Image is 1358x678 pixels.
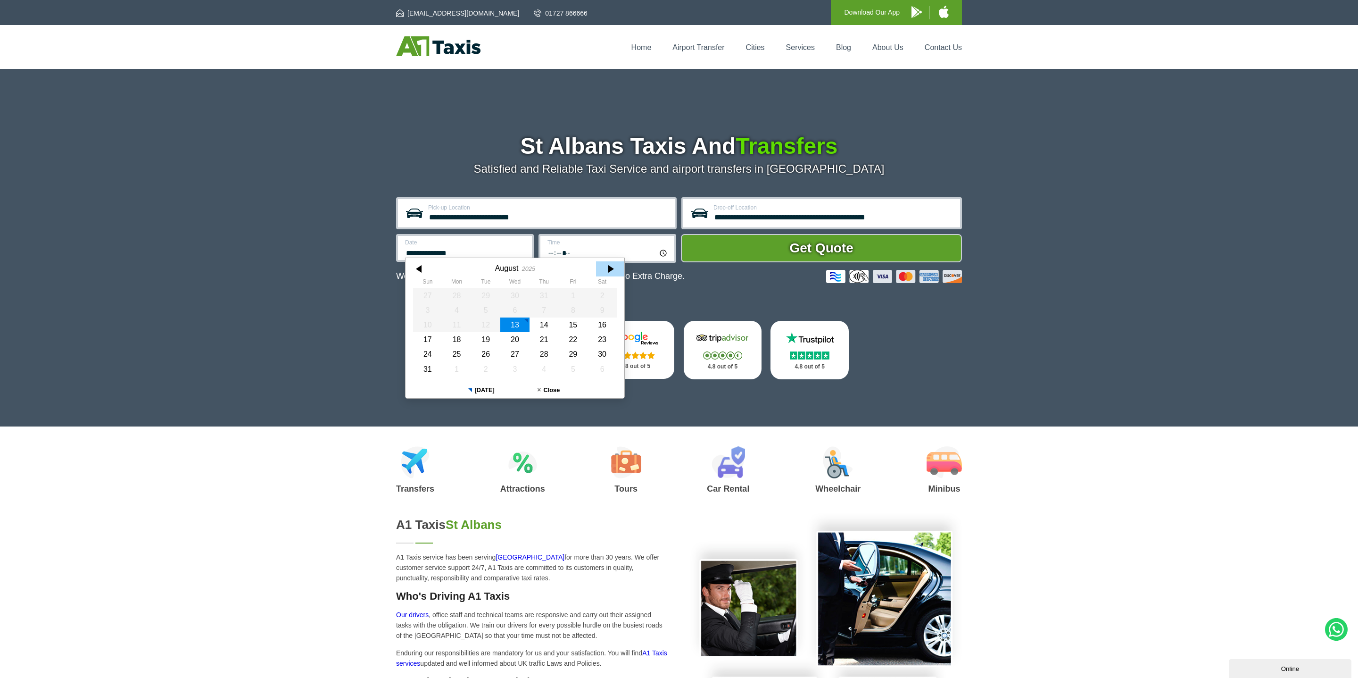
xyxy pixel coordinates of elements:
div: 27 July 2025 [413,288,442,303]
div: 03 August 2025 [413,303,442,318]
h2: A1 Taxis [396,518,668,532]
div: 11 August 2025 [442,318,472,332]
div: 03 September 2025 [500,362,530,377]
div: 24 August 2025 [413,347,442,361]
img: Google [607,331,664,345]
a: [EMAIL_ADDRESS][DOMAIN_NAME] [396,8,519,18]
div: 06 August 2025 [500,303,530,318]
div: 10 August 2025 [413,318,442,332]
label: Time [547,240,669,245]
th: Sunday [413,278,442,288]
iframe: chat widget [1229,657,1353,678]
div: 26 August 2025 [471,347,500,361]
div: 05 September 2025 [559,362,588,377]
div: 04 August 2025 [442,303,472,318]
th: Tuesday [471,278,500,288]
div: 06 September 2025 [588,362,617,377]
h3: Attractions [500,485,545,493]
a: Services [786,43,815,51]
div: 18 August 2025 [442,332,472,347]
h3: Minibus [927,485,962,493]
div: 2025 [522,265,535,272]
div: 02 September 2025 [471,362,500,377]
div: 31 August 2025 [413,362,442,377]
div: 20 August 2025 [500,332,530,347]
h3: Car Rental [707,485,749,493]
div: 23 August 2025 [588,332,617,347]
img: Tripadvisor [694,331,751,345]
th: Monday [442,278,472,288]
span: St Albans [446,518,502,532]
img: A1 Taxis iPhone App [939,6,949,18]
div: August [495,264,519,273]
th: Friday [559,278,588,288]
div: 30 August 2025 [588,347,617,361]
div: 29 July 2025 [471,288,500,303]
img: Stars [703,352,742,360]
p: Satisfied and Reliable Taxi Service and airport transfers in [GEOGRAPHIC_DATA] [396,162,962,176]
a: Our drivers [396,611,429,619]
img: Trustpilot [781,331,838,345]
div: 16 August 2025 [588,318,617,332]
div: 07 August 2025 [530,303,559,318]
p: Enduring our responsibilities are mandatory for us and your satisfaction. You will find updated a... [396,648,668,669]
th: Saturday [588,278,617,288]
h3: Wheelchair [815,485,861,493]
a: Tripadvisor Stars 4.8 out of 5 [684,321,762,379]
div: 14 August 2025 [530,318,559,332]
h3: Tours [611,485,641,493]
label: Date [405,240,526,245]
h3: Who's Driving A1 Taxis [396,590,668,603]
div: 01 September 2025 [442,362,472,377]
div: 05 August 2025 [471,303,500,318]
button: [DATE] [447,382,515,398]
div: 04 September 2025 [530,362,559,377]
div: 15 August 2025 [559,318,588,332]
p: Download Our App [844,7,900,18]
div: 09 August 2025 [588,303,617,318]
p: 4.8 out of 5 [781,361,838,373]
button: Get Quote [681,234,962,262]
h3: Transfers [396,485,434,493]
div: 21 August 2025 [530,332,559,347]
a: Cities [746,43,765,51]
img: Airport Transfers [401,446,430,478]
img: A1 Taxis St Albans LTD [396,36,480,56]
div: 02 August 2025 [588,288,617,303]
button: Close [515,382,582,398]
img: Car Rental [712,446,745,478]
a: 01727 866666 [534,8,588,18]
div: 22 August 2025 [559,332,588,347]
div: 25 August 2025 [442,347,472,361]
div: 27 August 2025 [500,347,530,361]
div: 01 August 2025 [559,288,588,303]
span: The Car at No Extra Charge. [577,271,685,281]
label: Pick-up Location [428,205,669,210]
a: Blog [836,43,851,51]
div: 30 July 2025 [500,288,530,303]
a: Home [631,43,652,51]
img: Minibus [927,446,962,478]
a: Airport Transfer [672,43,724,51]
div: 13 August 2025 [500,318,530,332]
span: Transfers [736,134,837,159]
th: Thursday [530,278,559,288]
div: 28 July 2025 [442,288,472,303]
div: 31 July 2025 [530,288,559,303]
div: 28 August 2025 [530,347,559,361]
a: Google Stars 4.8 out of 5 [596,321,675,379]
p: 4.8 out of 5 [694,361,752,373]
p: 4.8 out of 5 [607,360,664,372]
a: About Us [872,43,903,51]
img: Stars [790,352,829,360]
img: Tours [611,446,641,478]
img: Credit And Debit Cards [826,270,962,283]
a: A1 Taxis services [396,649,667,667]
div: 12 August 2025 [471,318,500,332]
img: Stars [616,352,655,359]
p: A1 Taxis service has been serving for more than 30 years. We offer customer service support 24/7,... [396,552,668,583]
div: 19 August 2025 [471,332,500,347]
img: A1 Taxis Android App [911,6,922,18]
a: Trustpilot Stars 4.8 out of 5 [770,321,849,379]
